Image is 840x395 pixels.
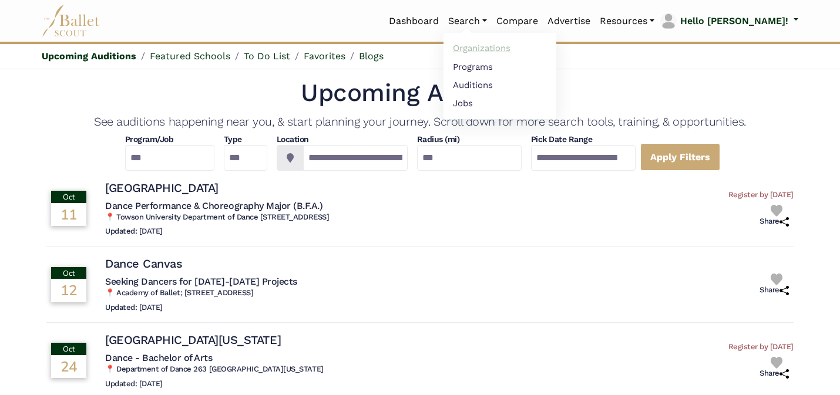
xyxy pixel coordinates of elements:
[443,9,492,33] a: Search
[640,143,720,171] a: Apply Filters
[150,50,230,62] a: Featured Schools
[760,217,789,227] h6: Share
[105,180,219,195] h4: [GEOGRAPHIC_DATA]
[105,332,281,347] h4: [GEOGRAPHIC_DATA][US_STATE]
[680,13,788,29] p: Hello [PERSON_NAME]!
[105,303,297,313] h6: Updated: [DATE]
[595,9,659,33] a: Resources
[304,50,345,62] a: Favorites
[760,369,789,379] h6: Share
[244,50,290,62] a: To Do List
[543,9,595,33] a: Advertise
[443,39,556,58] a: Organizations
[728,342,794,352] h6: Register by [DATE]
[659,12,798,31] a: profile picture Hello [PERSON_NAME]!
[492,9,543,33] a: Compare
[105,256,182,271] h4: Dance Canvas
[51,343,86,355] div: Oct
[42,50,136,62] a: Upcoming Auditions
[443,94,556,112] a: Jobs
[105,227,329,237] h6: Updated: [DATE]
[443,33,556,119] ul: Resources
[46,77,794,109] h1: Upcoming Auditions
[51,355,86,377] div: 24
[105,379,324,389] h6: Updated: [DATE]
[359,50,384,62] a: Blogs
[51,203,86,225] div: 11
[728,190,794,200] h6: Register by [DATE]
[303,145,408,171] input: Location
[660,13,677,29] img: profile picture
[105,288,297,298] h6: 📍 Academy of Ballet; [STREET_ADDRESS]
[46,114,794,129] h4: See auditions happening near you, & start planning your journey. Scroll down for more search tool...
[224,134,267,146] h4: Type
[417,134,460,146] h4: Radius (mi)
[105,352,324,364] h5: Dance - Bachelor of Arts
[51,279,86,301] div: 12
[105,276,297,288] h5: Seeking Dancers for [DATE]-[DATE] Projects
[531,134,636,146] h4: Pick Date Range
[384,9,443,33] a: Dashboard
[443,58,556,76] a: Programs
[277,134,408,146] h4: Location
[443,76,556,94] a: Auditions
[125,134,214,146] h4: Program/Job
[105,364,324,374] h6: 📍 Department of Dance 263 [GEOGRAPHIC_DATA][US_STATE]
[760,285,789,295] h6: Share
[105,212,329,222] h6: 📍 Towson University Department of Dance [STREET_ADDRESS]
[51,267,86,279] div: Oct
[105,200,329,212] h5: Dance Performance & Choreography Major (B.F.A.)
[51,191,86,202] div: Oct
